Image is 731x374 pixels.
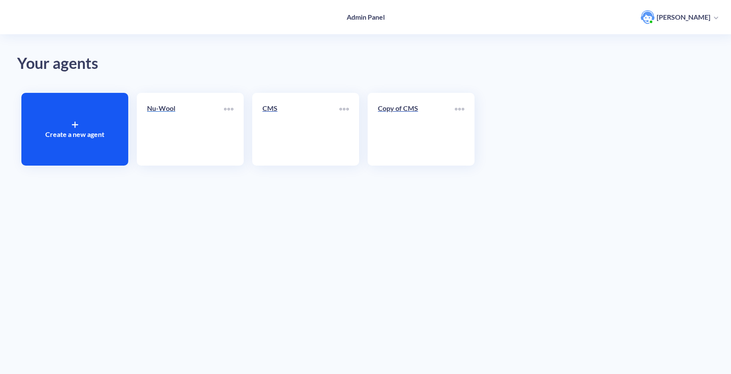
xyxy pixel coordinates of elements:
p: Create a new agent [45,129,104,140]
div: Your agents [17,51,714,76]
a: Copy of CMS [378,103,455,155]
button: user photo[PERSON_NAME] [637,9,722,25]
p: [PERSON_NAME] [657,12,710,22]
p: Copy of CMS [378,103,455,113]
a: Nu-Wool [147,103,224,155]
p: CMS [262,103,339,113]
p: Nu-Wool [147,103,224,113]
img: user photo [641,10,654,24]
h4: Admin Panel [347,13,385,21]
a: CMS [262,103,339,155]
